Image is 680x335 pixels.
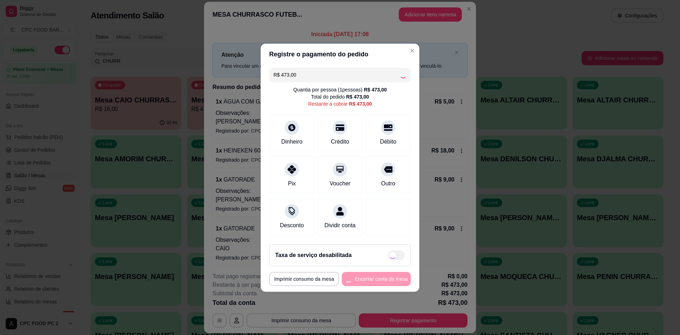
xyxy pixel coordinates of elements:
[281,138,302,146] div: Dinheiro
[407,45,418,56] button: Close
[275,251,352,259] h2: Taxa de serviço desabilitada
[331,138,349,146] div: Crédito
[324,221,356,230] div: Dividir conta
[308,100,372,107] div: Restante a cobrar
[293,86,387,93] div: Quantia por pessoa ( 1 pessoas)
[349,100,372,107] div: R$ 473,00
[288,179,296,188] div: Pix
[364,86,387,93] div: R$ 473,00
[330,179,351,188] div: Voucher
[381,179,395,188] div: Outro
[269,272,339,286] button: Imprimir consumo da mesa
[380,138,396,146] div: Débito
[346,93,369,100] div: R$ 473,00
[399,71,407,78] div: Loading
[311,93,369,100] div: Total do pedido
[261,44,419,65] header: Registre o pagamento do pedido
[273,68,399,82] input: Ex.: hambúrguer de cordeiro
[280,221,304,230] div: Desconto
